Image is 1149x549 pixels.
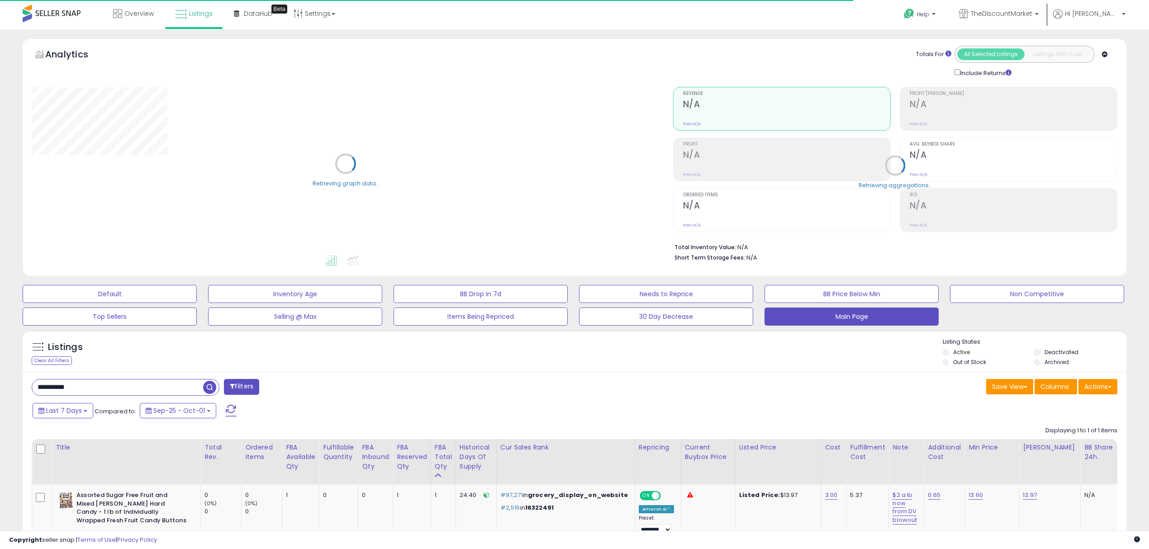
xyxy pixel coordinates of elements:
span: Listings [189,9,213,18]
label: Archived [1045,358,1069,366]
h5: Listings [48,341,83,354]
a: $2 a lb now from DV blowout [893,491,917,525]
div: 1 [397,491,424,499]
div: FBA Reserved Qty [397,443,427,471]
label: Out of Stock [953,358,986,366]
div: Fulfillable Quantity [323,443,354,462]
div: 0 [204,507,241,516]
button: All Selected Listings [957,48,1025,60]
div: Repricing [639,443,677,452]
span: Overview [124,9,154,18]
div: Title [56,443,197,452]
div: Totals For [916,50,951,59]
strong: Copyright [9,535,42,544]
div: Clear All Filters [32,356,72,365]
span: Hi [PERSON_NAME] [1065,9,1119,18]
div: 5.37 [850,491,882,499]
label: Deactivated [1045,348,1078,356]
button: Top Sellers [23,308,197,326]
span: grocery_display_on_website [528,491,628,499]
div: Historical Days Of Supply [460,443,493,471]
div: 0 [245,491,282,499]
a: 13.97 [1023,491,1037,500]
div: 0 [245,507,282,516]
div: Cost [825,443,843,452]
span: #2,516 [500,503,520,512]
div: Min Price [969,443,1015,452]
div: seller snap | | [9,536,157,544]
a: Hi [PERSON_NAME] [1053,9,1125,29]
div: BB Share 24h. [1084,443,1117,462]
small: (0%) [204,500,217,507]
div: 1 [435,491,449,499]
div: Fulfillment Cost [850,443,885,462]
div: 0 [323,491,351,499]
button: Last 7 Days [33,403,93,418]
span: Sep-25 - Oct-01 [153,406,205,415]
p: Listing States: [943,338,1126,346]
button: Inventory Age [208,285,382,303]
button: Sep-25 - Oct-01 [140,403,216,418]
div: Amazon AI * [639,505,674,513]
a: 3.00 [825,491,838,500]
div: Retrieving graph data.. [313,179,379,187]
button: Main Page [764,308,939,326]
button: Listings With Cost [1024,48,1092,60]
div: Tooltip anchor [271,5,287,14]
i: Get Help [903,8,915,19]
button: Non Competitive [950,285,1124,303]
span: Last 7 Days [46,406,82,415]
a: 13.60 [969,491,983,500]
a: 0.65 [928,491,940,500]
div: Note [893,443,920,452]
button: Filters [224,379,259,395]
div: Retrieving aggregations.. [859,181,931,189]
div: 24.40 [460,491,489,499]
button: Columns [1035,379,1077,394]
span: Help [917,10,929,18]
span: Columns [1040,382,1069,391]
button: BB Drop in 7d [394,285,568,303]
h5: Analytics [45,48,106,63]
div: Ordered Items [245,443,278,462]
span: 16322491 [525,503,554,512]
p: in [500,504,628,512]
a: Privacy Policy [117,535,157,544]
button: Default [23,285,197,303]
div: [PERSON_NAME] [1023,443,1077,452]
span: TheDIscountMarket [971,9,1032,18]
span: Compared to: [95,407,136,416]
a: Help [897,1,945,29]
div: FBA Total Qty [435,443,452,471]
p: in [500,491,628,499]
div: 0 [362,491,386,499]
div: Include Returns [948,67,1022,78]
small: (0%) [245,500,258,507]
div: Additional Cost [928,443,961,462]
div: Displaying 1 to 1 of 1 items [1045,426,1117,435]
div: $13.97 [739,491,814,499]
div: Total Rev. [204,443,237,462]
button: Save View [986,379,1033,394]
div: FBA inbound Qty [362,443,389,471]
span: OFF [660,492,674,500]
a: Terms of Use [77,535,116,544]
div: Cur Sales Rank [500,443,631,452]
div: N/A [1084,491,1114,499]
span: ON [641,492,652,500]
button: Selling @ Max [208,308,382,326]
div: Listed Price [739,443,817,452]
label: Active [953,348,970,356]
button: Needs to Reprice [579,285,753,303]
img: 51UcW+vVbVL._SL40_.jpg [58,491,74,509]
button: Items Being Repriced [394,308,568,326]
span: DataHub [244,9,272,18]
div: Current Buybox Price [685,443,731,462]
button: BB Price Below Min [764,285,939,303]
b: Listed Price: [739,491,780,499]
span: #97,271 [500,491,523,499]
div: Preset: [639,515,674,535]
div: 1 [286,491,312,499]
b: Assorted Sugar Free Fruit and Mixed [PERSON_NAME] Hard Candy - 1 lb of Individually Wrapped Fresh... [76,491,186,527]
div: 0 [204,491,241,499]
